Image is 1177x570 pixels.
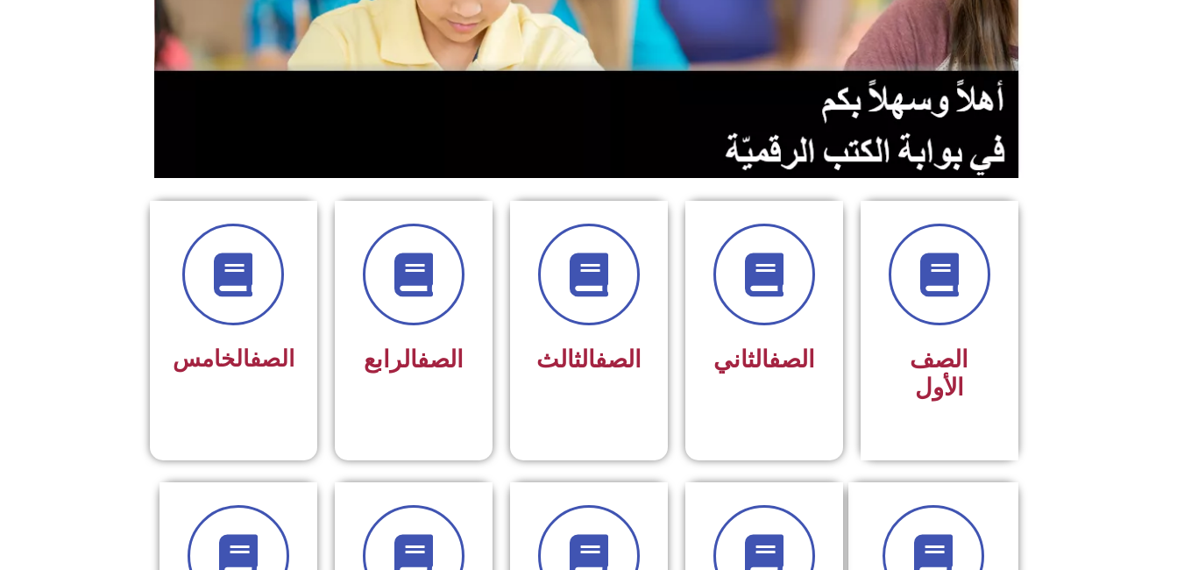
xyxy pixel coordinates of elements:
[173,346,294,372] span: الخامس
[536,346,642,374] span: الثالث
[595,346,642,374] a: الصف
[417,346,464,374] a: الصف
[713,346,815,374] span: الثاني
[250,346,294,372] a: الصف
[910,346,968,402] span: الصف الأول
[769,346,815,374] a: الصف
[364,346,464,374] span: الرابع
